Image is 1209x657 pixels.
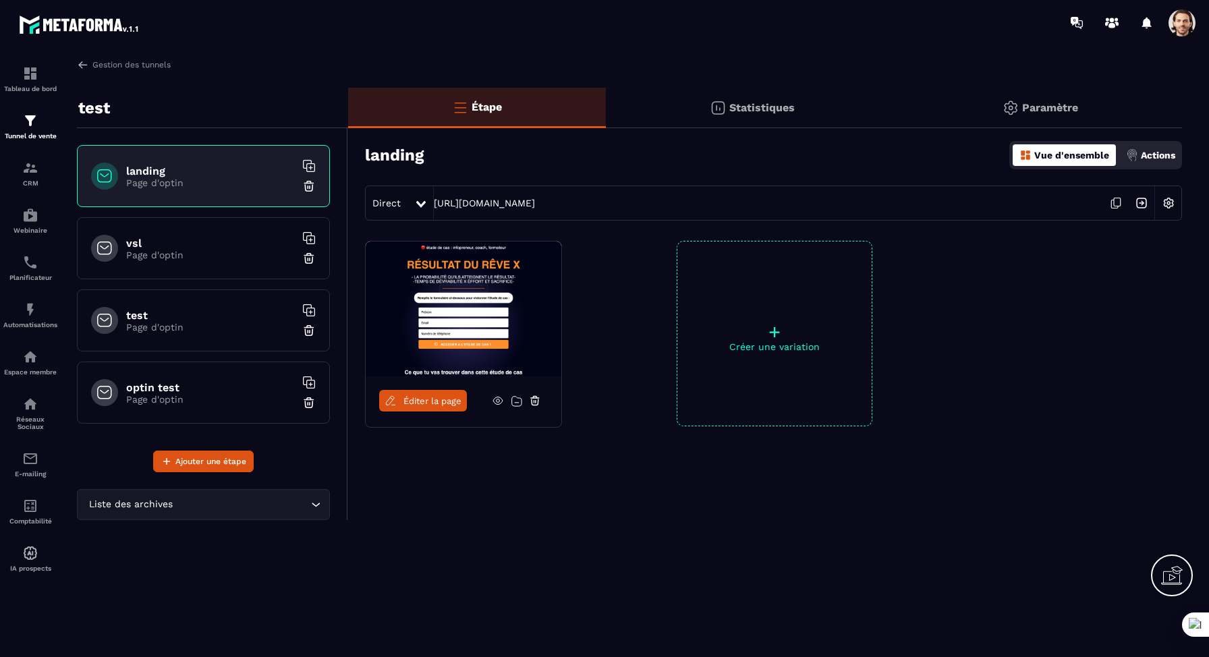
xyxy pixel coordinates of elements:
[677,341,872,352] p: Créer une variation
[22,113,38,129] img: formation
[3,179,57,187] p: CRM
[472,101,502,113] p: Étape
[22,65,38,82] img: formation
[126,177,295,188] p: Page d'optin
[78,94,110,121] p: test
[77,59,89,71] img: arrow
[1156,190,1181,216] img: setting-w.858f3a88.svg
[379,390,467,411] a: Éditer la page
[1034,150,1109,161] p: Vue d'ensemble
[3,386,57,440] a: social-networksocial-networkRéseaux Sociaux
[365,146,424,165] h3: landing
[22,160,38,176] img: formation
[372,198,401,208] span: Direct
[126,322,295,333] p: Page d'optin
[302,396,316,409] img: trash
[1141,150,1175,161] p: Actions
[452,99,468,115] img: bars-o.4a397970.svg
[3,488,57,535] a: accountantaccountantComptabilité
[1022,101,1078,114] p: Paramètre
[22,349,38,365] img: automations
[22,498,38,514] img: accountant
[77,59,171,71] a: Gestion des tunnels
[710,100,726,116] img: stats.20deebd0.svg
[153,451,254,472] button: Ajouter une étape
[3,368,57,376] p: Espace membre
[126,309,295,322] h6: test
[22,254,38,270] img: scheduler
[677,322,872,341] p: +
[3,440,57,488] a: emailemailE-mailing
[1126,149,1138,161] img: actions.d6e523a2.png
[3,55,57,103] a: formationformationTableau de bord
[22,545,38,561] img: automations
[126,237,295,250] h6: vsl
[86,497,175,512] span: Liste des archives
[175,497,308,512] input: Search for option
[3,227,57,234] p: Webinaire
[302,179,316,193] img: trash
[1019,149,1032,161] img: dashboard-orange.40269519.svg
[3,339,57,386] a: automationsautomationsEspace membre
[3,321,57,328] p: Automatisations
[3,517,57,525] p: Comptabilité
[175,455,246,468] span: Ajouter une étape
[366,241,561,376] img: image
[3,150,57,197] a: formationformationCRM
[1129,190,1154,216] img: arrow-next.bcc2205e.svg
[3,565,57,572] p: IA prospects
[22,302,38,318] img: automations
[3,244,57,291] a: schedulerschedulerPlanificateur
[3,470,57,478] p: E-mailing
[77,489,330,520] div: Search for option
[302,252,316,265] img: trash
[19,12,140,36] img: logo
[126,165,295,177] h6: landing
[3,197,57,244] a: automationsautomationsWebinaire
[434,198,535,208] a: [URL][DOMAIN_NAME]
[3,291,57,339] a: automationsautomationsAutomatisations
[126,381,295,394] h6: optin test
[3,103,57,150] a: formationformationTunnel de vente
[1003,100,1019,116] img: setting-gr.5f69749f.svg
[22,451,38,467] img: email
[3,274,57,281] p: Planificateur
[22,207,38,223] img: automations
[403,396,461,406] span: Éditer la page
[302,324,316,337] img: trash
[729,101,795,114] p: Statistiques
[126,250,295,260] p: Page d'optin
[22,396,38,412] img: social-network
[3,85,57,92] p: Tableau de bord
[126,394,295,405] p: Page d'optin
[3,416,57,430] p: Réseaux Sociaux
[3,132,57,140] p: Tunnel de vente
